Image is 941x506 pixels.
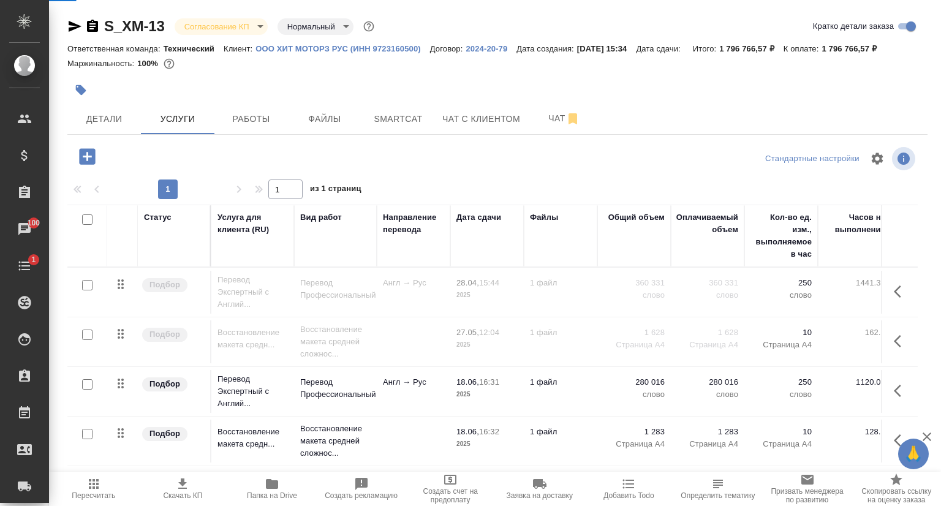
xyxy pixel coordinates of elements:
[456,427,479,436] p: 18.06,
[750,289,812,301] p: слово
[227,472,317,506] button: Папка на Drive
[149,378,180,390] p: Подбор
[104,18,165,34] a: S_XM-13
[676,211,738,236] div: Оплачиваемый объем
[317,472,406,506] button: Создать рекламацию
[495,472,584,506] button: Заявка на доставку
[456,377,479,387] p: 18.06,
[456,289,518,301] p: 2025
[677,277,738,289] p: 360 331
[719,44,783,53] p: 1 796 766,57 ₽
[300,376,371,401] p: Перевод Профессиональный
[818,370,891,413] td: 1120.06
[442,111,520,127] span: Чат с клиентом
[818,271,891,314] td: 1441.32
[361,18,377,34] button: Доп статусы указывают на важность/срочность заказа
[20,217,48,229] span: 100
[898,439,929,469] button: 🙏
[507,491,573,500] span: Заявка на доставку
[677,438,738,450] p: Страница А4
[456,278,479,287] p: 28.04,
[456,328,479,337] p: 27.05,
[677,339,738,351] p: Страница А4
[456,388,518,401] p: 2025
[466,43,516,53] a: 2024-20-79
[681,491,755,500] span: Определить тематику
[3,251,46,281] a: 1
[383,277,444,289] p: Англ → Рус
[577,44,637,53] p: [DATE] 15:34
[603,339,665,351] p: Страница А4
[383,211,444,236] div: Направление перевода
[3,214,46,244] a: 100
[137,59,161,68] p: 100%
[693,44,719,53] p: Итого:
[750,426,812,438] p: 10
[456,339,518,351] p: 2025
[300,211,342,224] div: Вид работ
[584,472,674,506] button: Добавить Todo
[278,18,353,35] div: Согласование КП
[284,21,339,32] button: Нормальный
[762,149,863,168] div: split button
[673,472,763,506] button: Определить тематику
[750,388,812,401] p: слово
[892,147,918,170] span: Посмотреть информацию
[149,428,180,440] p: Подбор
[603,491,654,500] span: Добавить Todo
[310,181,361,199] span: из 1 страниц
[818,420,891,463] td: 128.3
[255,44,430,53] p: ООО ХИТ МОТОРЗ РУС (ИНН 9723160500)
[161,56,177,72] button: 0.00 RUB;
[530,426,591,438] p: 1 файл
[24,254,43,266] span: 1
[164,44,224,53] p: Технический
[770,487,845,504] span: Призвать менеджера по развитию
[148,111,207,127] span: Услуги
[863,144,892,173] span: Настроить таблицу
[530,211,558,224] div: Файлы
[818,320,891,363] td: 162.8
[603,426,665,438] p: 1 283
[383,376,444,388] p: Англ → Рус
[300,277,371,301] p: Перевод Профессиональный
[824,211,885,236] div: Часов на выполнение
[479,377,499,387] p: 16:31
[144,211,172,224] div: Статус
[217,426,288,450] p: Восстановление макета средн...
[859,487,934,504] span: Скопировать ссылку на оценку заказа
[535,111,594,126] span: Чат
[903,441,924,467] span: 🙏
[530,277,591,289] p: 1 файл
[677,376,738,388] p: 280 016
[603,327,665,339] p: 1 628
[149,279,180,291] p: Подбор
[300,323,371,360] p: Восстановление макета средней сложнос...
[149,328,180,341] p: Подбор
[325,491,398,500] span: Создать рекламацию
[677,327,738,339] p: 1 628
[456,438,518,450] p: 2025
[677,289,738,301] p: слово
[163,491,202,500] span: Скачать КП
[603,438,665,450] p: Страница А4
[784,44,822,53] p: К оплате:
[886,426,916,455] button: Показать кнопки
[175,18,268,35] div: Согласование КП
[636,44,683,53] p: Дата сдачи:
[456,211,501,224] div: Дата сдачи
[886,327,916,356] button: Показать кнопки
[822,44,885,53] p: 1 796 766,57 ₽
[255,43,430,53] a: ООО ХИТ МОТОРЗ РУС (ИНН 9723160500)
[181,21,253,32] button: Согласование КП
[217,327,288,351] p: Восстановление макета средн...
[67,77,94,104] button: Добавить тэг
[530,376,591,388] p: 1 файл
[886,376,916,406] button: Показать кнопки
[300,423,371,459] p: Восстановление макета средней сложнос...
[763,472,852,506] button: Призвать менеджера по развитию
[677,426,738,438] p: 1 283
[217,274,288,311] p: Перевод Экспертный с Англий...
[49,472,138,506] button: Пересчитать
[217,211,288,236] div: Услуга для клиента (RU)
